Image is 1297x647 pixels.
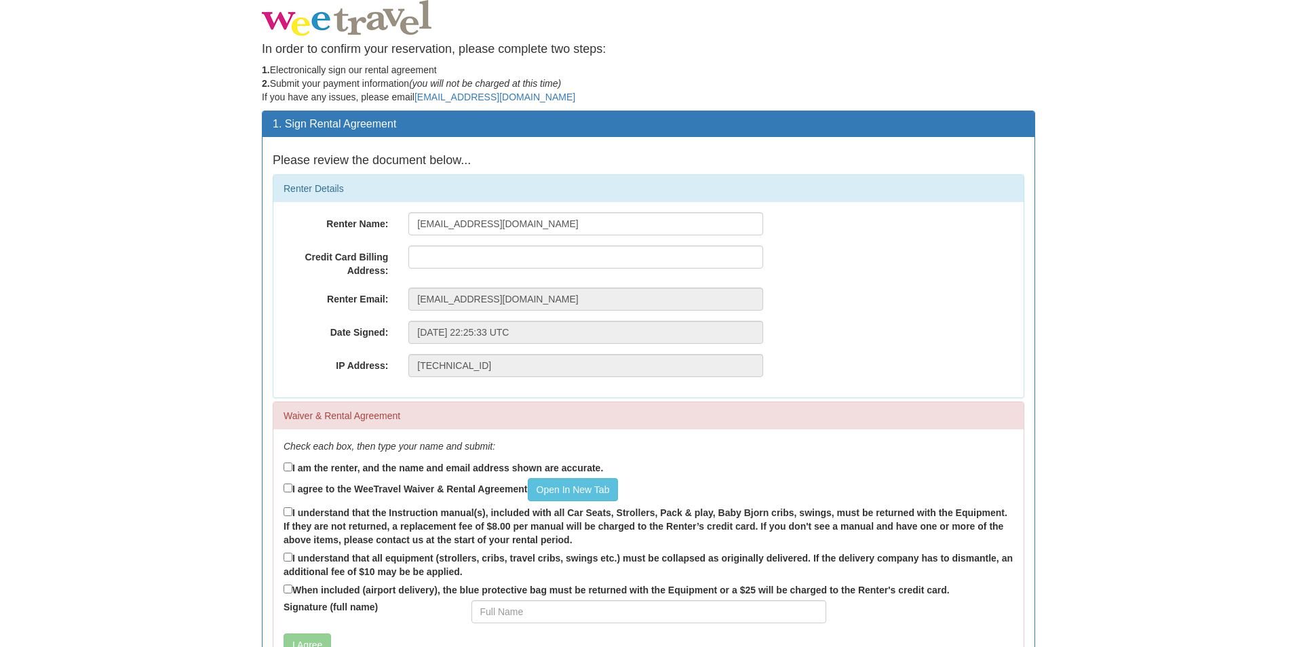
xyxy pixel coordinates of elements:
label: Renter Email: [273,288,398,306]
h3: 1. Sign Rental Agreement [273,118,1024,130]
label: I agree to the WeeTravel Waiver & Rental Agreement [284,478,618,501]
strong: 1. [262,64,270,75]
input: I understand that all equipment (strollers, cribs, travel cribs, swings etc.) must be collapsed a... [284,553,292,562]
label: Signature (full name) [273,600,461,614]
p: Electronically sign our rental agreement Submit your payment information If you have any issues, ... [262,63,1035,104]
strong: 2. [262,78,270,89]
a: [EMAIL_ADDRESS][DOMAIN_NAME] [414,92,575,102]
input: I agree to the WeeTravel Waiver & Rental AgreementOpen In New Tab [284,484,292,492]
label: Credit Card Billing Address: [273,246,398,277]
label: I understand that all equipment (strollers, cribs, travel cribs, swings etc.) must be collapsed a... [284,550,1013,579]
input: When included (airport delivery), the blue protective bag must be returned with the Equipment or ... [284,585,292,593]
em: (you will not be charged at this time) [409,78,561,89]
label: I understand that the Instruction manual(s), included with all Car Seats, Strollers, Pack & play,... [284,505,1013,547]
label: IP Address: [273,354,398,372]
div: Waiver & Rental Agreement [273,402,1024,429]
em: Check each box, then type your name and submit: [284,441,495,452]
h4: In order to confirm your reservation, please complete two steps: [262,43,1035,56]
label: I am the renter, and the name and email address shown are accurate. [284,460,603,475]
input: I am the renter, and the name and email address shown are accurate. [284,463,292,471]
a: Open In New Tab [528,478,619,501]
h4: Please review the document below... [273,154,1024,168]
input: Full Name [471,600,826,623]
label: When included (airport delivery), the blue protective bag must be returned with the Equipment or ... [284,582,950,597]
input: I understand that the Instruction manual(s), included with all Car Seats, Strollers, Pack & play,... [284,507,292,516]
div: Renter Details [273,175,1024,202]
label: Renter Name: [273,212,398,231]
label: Date Signed: [273,321,398,339]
